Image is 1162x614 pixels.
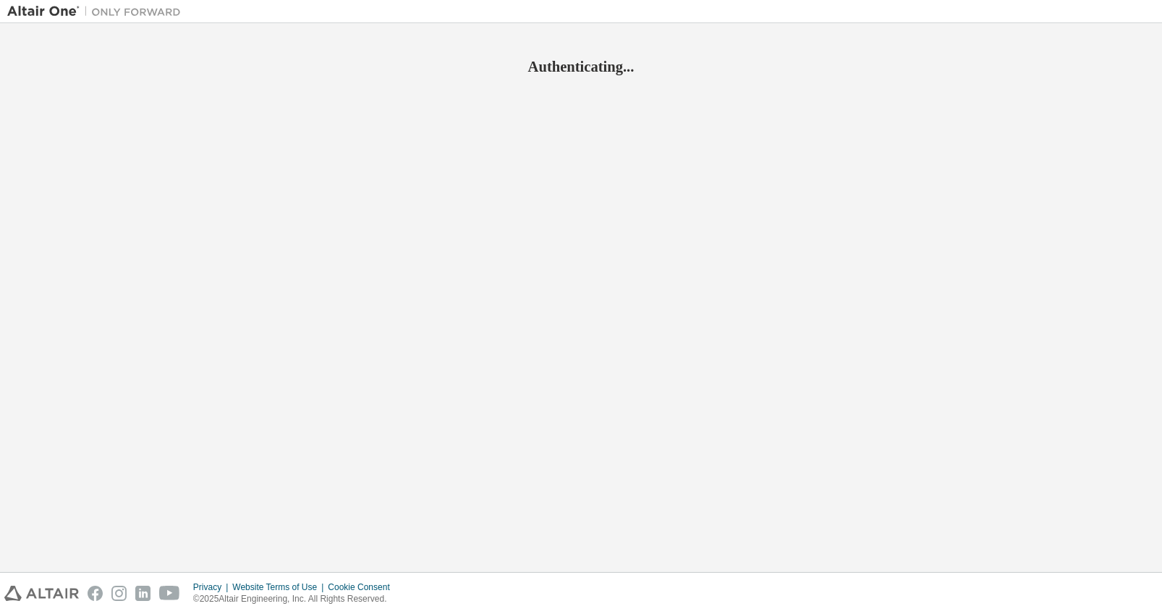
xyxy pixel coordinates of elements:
[193,593,399,605] p: © 2025 Altair Engineering, Inc. All Rights Reserved.
[159,586,180,601] img: youtube.svg
[193,581,232,593] div: Privacy
[7,4,188,19] img: Altair One
[88,586,103,601] img: facebook.svg
[328,581,398,593] div: Cookie Consent
[111,586,127,601] img: instagram.svg
[135,586,150,601] img: linkedin.svg
[232,581,328,593] div: Website Terms of Use
[4,586,79,601] img: altair_logo.svg
[7,57,1155,76] h2: Authenticating...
